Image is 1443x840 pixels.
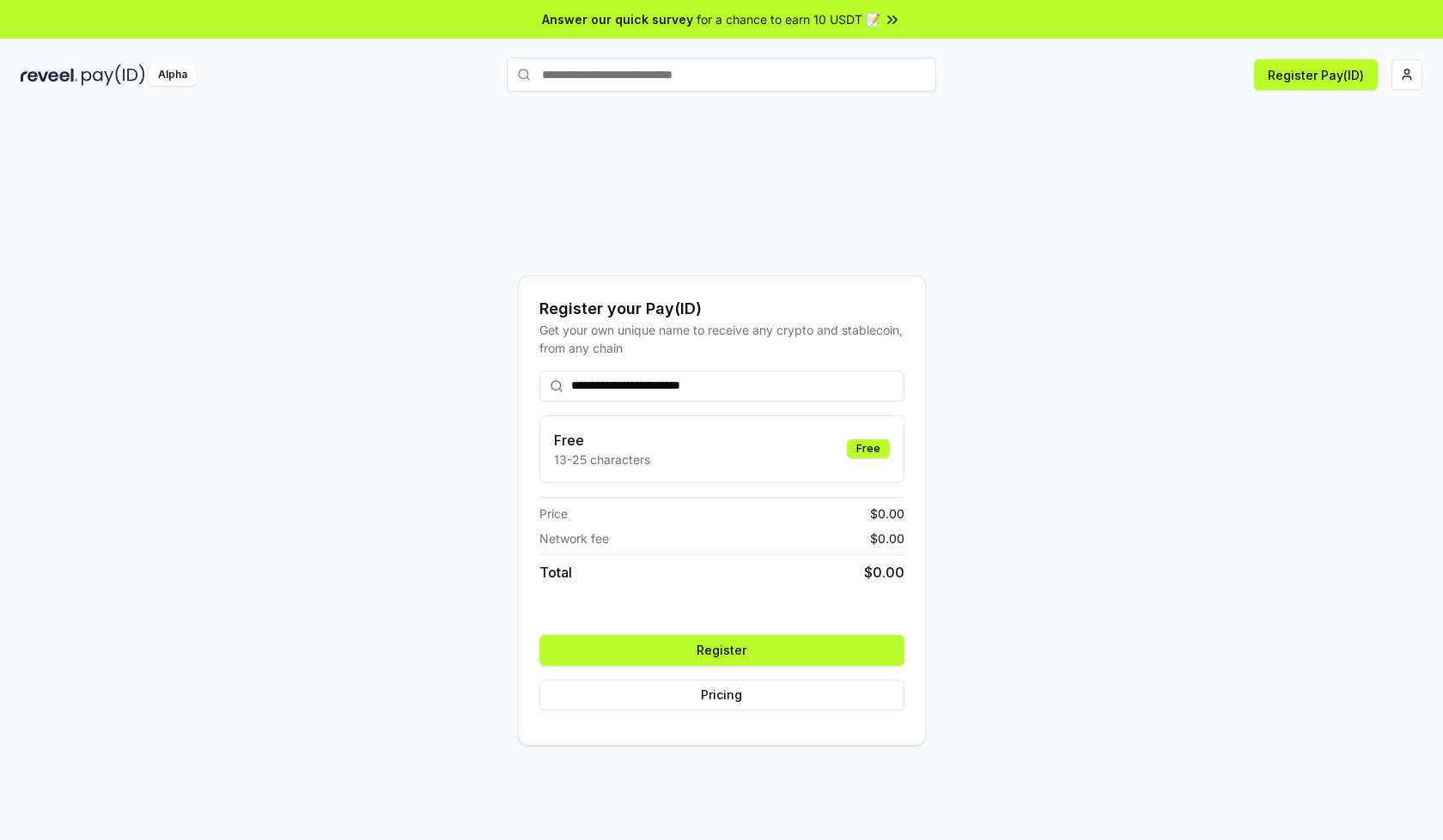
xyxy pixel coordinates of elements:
div: Alpha [149,64,197,86]
div: Get your own unique name to receive any crypto and stablecoin, from any chain [539,321,904,357]
span: $ 0.00 [864,562,904,583]
span: Network fee [539,529,609,547]
span: Answer our quick survey [542,10,693,28]
img: reveel_dark [21,64,78,86]
span: Total [539,562,572,583]
img: pay_id [82,64,145,86]
button: Pricing [539,680,904,710]
button: Register Pay(ID) [1254,59,1378,90]
div: Free [847,439,890,458]
div: Register your Pay(ID) [539,297,904,321]
p: 13-25 characters [554,450,650,468]
span: for a chance to earn 10 USDT 📝 [697,10,880,28]
span: $ 0.00 [870,505,904,523]
button: Register [539,635,904,666]
h3: Free [554,430,650,450]
span: $ 0.00 [870,529,904,547]
span: Price [539,505,568,523]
